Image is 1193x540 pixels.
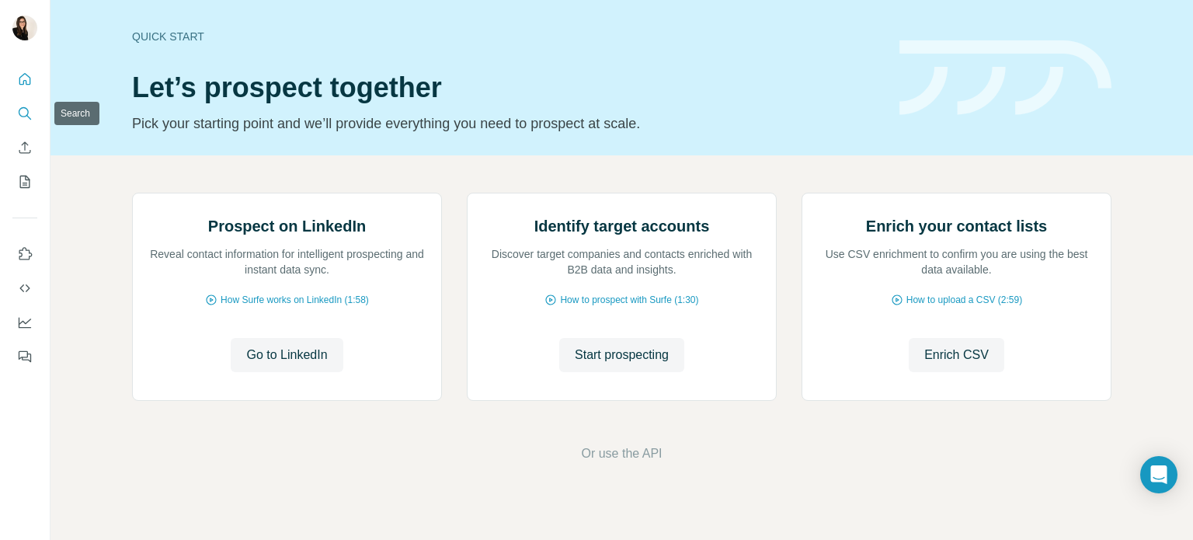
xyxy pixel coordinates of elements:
button: Quick start [12,65,37,93]
img: Avatar [12,16,37,40]
div: Quick start [132,29,881,44]
button: Use Surfe API [12,274,37,302]
h2: Identify target accounts [534,215,710,237]
img: banner [899,40,1111,116]
h2: Enrich your contact lists [866,215,1047,237]
p: Reveal contact information for intelligent prospecting and instant data sync. [148,246,426,277]
span: How to upload a CSV (2:59) [906,293,1022,307]
p: Discover target companies and contacts enriched with B2B data and insights. [483,246,760,277]
div: Open Intercom Messenger [1140,456,1177,493]
button: Dashboard [12,308,37,336]
span: How Surfe works on LinkedIn (1:58) [221,293,369,307]
span: Start prospecting [575,346,669,364]
span: How to prospect with Surfe (1:30) [560,293,698,307]
h2: Prospect on LinkedIn [208,215,366,237]
span: Enrich CSV [924,346,989,364]
button: Go to LinkedIn [231,338,343,372]
p: Pick your starting point and we’ll provide everything you need to prospect at scale. [132,113,881,134]
button: Start prospecting [559,338,684,372]
button: Use Surfe on LinkedIn [12,240,37,268]
button: Or use the API [581,444,662,463]
button: Enrich CSV [909,338,1004,372]
h1: Let’s prospect together [132,72,881,103]
button: Search [12,99,37,127]
span: Go to LinkedIn [246,346,327,364]
button: Feedback [12,343,37,371]
button: Enrich CSV [12,134,37,162]
button: My lists [12,168,37,196]
p: Use CSV enrichment to confirm you are using the best data available. [818,246,1095,277]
